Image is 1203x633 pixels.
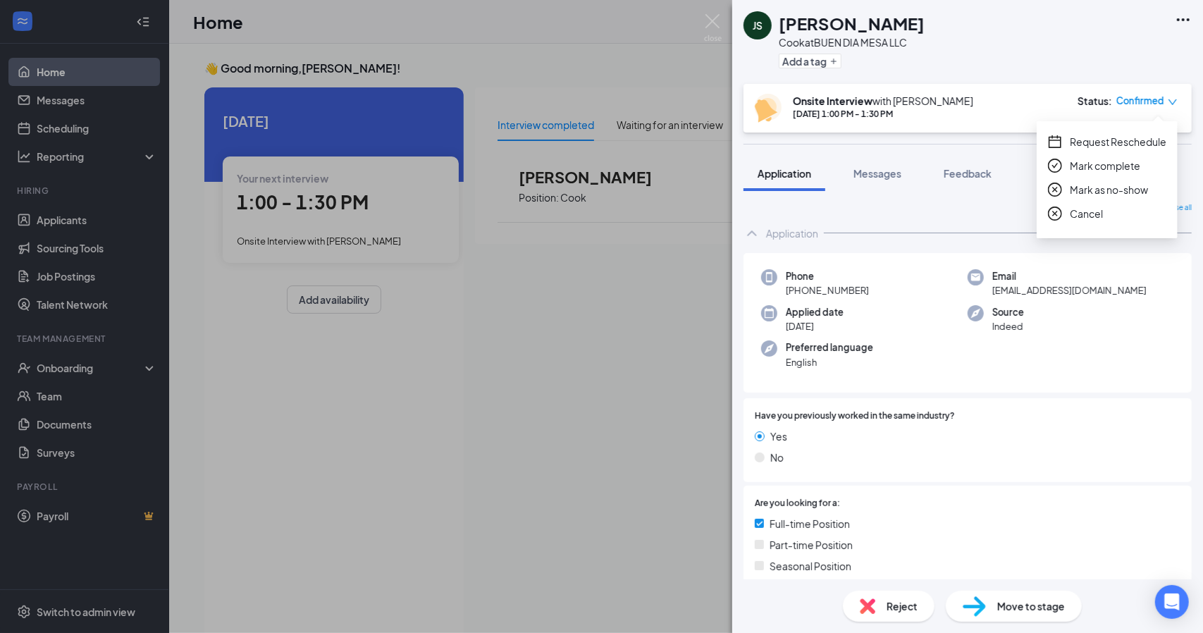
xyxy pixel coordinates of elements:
span: Mark as no-show [1070,182,1148,197]
h1: [PERSON_NAME] [779,11,925,35]
button: PlusAdd a tag [779,54,841,68]
span: Reject [887,598,918,614]
div: JS [753,18,763,32]
span: Feedback [944,167,992,180]
span: English [786,355,873,369]
span: Indeed [992,319,1024,333]
span: [DATE] [786,319,844,333]
svg: Ellipses [1175,11,1192,28]
span: Move to stage [997,598,1065,614]
svg: Plus [829,57,838,66]
span: check-circle [1048,159,1062,173]
span: Email [992,269,1147,283]
span: calendar [1048,135,1062,149]
span: Applied date [786,305,844,319]
div: Open Intercom Messenger [1155,585,1189,619]
span: Messages [853,167,901,180]
span: Request Reschedule [1070,134,1166,149]
span: [PHONE_NUMBER] [786,283,869,297]
span: Source [992,305,1024,319]
span: Phone [786,269,869,283]
span: Seasonal Position [770,558,851,574]
div: Cook at BUEN DIA MESA LLC [779,35,925,49]
div: with [PERSON_NAME] [793,94,973,108]
span: Confirmed [1116,94,1164,108]
span: Preferred language [786,340,873,355]
div: Application [766,226,818,240]
svg: ChevronUp [744,225,760,242]
span: Have you previously worked in the same industry? [755,410,955,423]
span: Part-time Position [770,537,853,553]
span: [EMAIL_ADDRESS][DOMAIN_NAME] [992,283,1147,297]
div: [DATE] 1:00 PM - 1:30 PM [793,108,973,120]
span: Yes [770,429,787,444]
span: Are you looking for a: [755,497,840,510]
span: close-circle [1048,183,1062,197]
div: Status : [1078,94,1112,108]
span: Mark complete [1070,158,1140,173]
span: down [1168,97,1178,107]
span: No [770,450,784,465]
span: Cancel [1070,206,1103,221]
b: Onsite Interview [793,94,872,107]
span: Full-time Position [770,516,850,531]
span: close-circle [1048,207,1062,221]
span: Application [758,167,811,180]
